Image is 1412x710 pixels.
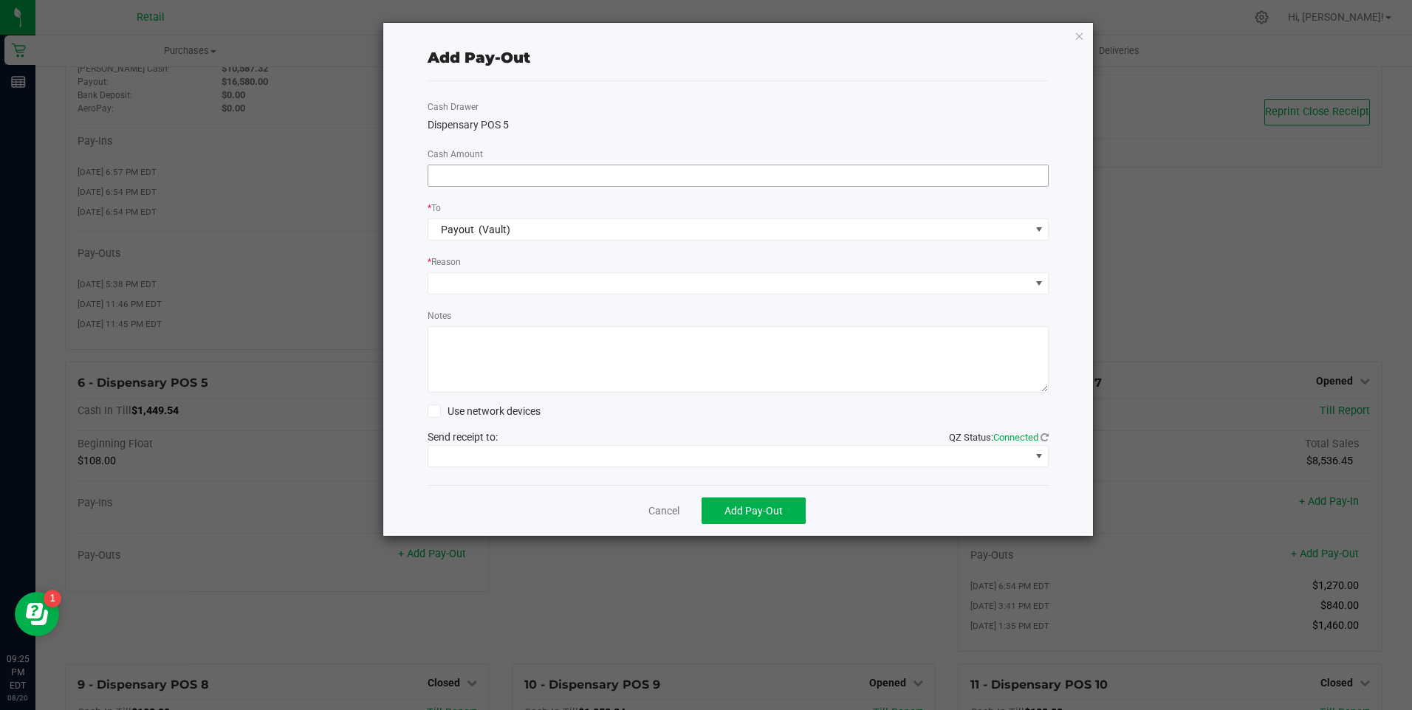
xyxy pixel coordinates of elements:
div: Add Pay-Out [428,46,530,69]
iframe: Resource center [15,592,59,636]
a: Cancel [648,503,679,519]
span: QZ Status: [949,432,1049,443]
iframe: Resource center unread badge [44,590,61,607]
span: Add Pay-Out [724,505,783,517]
span: Connected [993,432,1038,443]
label: To [428,201,441,215]
span: Payout [441,224,474,235]
label: Cash Drawer [428,100,479,114]
button: Add Pay-Out [702,497,806,524]
label: Reason [428,255,461,269]
span: Send receipt to: [428,431,498,443]
label: Notes [428,309,451,323]
div: Dispensary POS 5 [428,117,1049,133]
label: Use network devices [428,404,541,419]
span: Cash Amount [428,149,483,159]
span: (Vault) [479,224,510,235]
